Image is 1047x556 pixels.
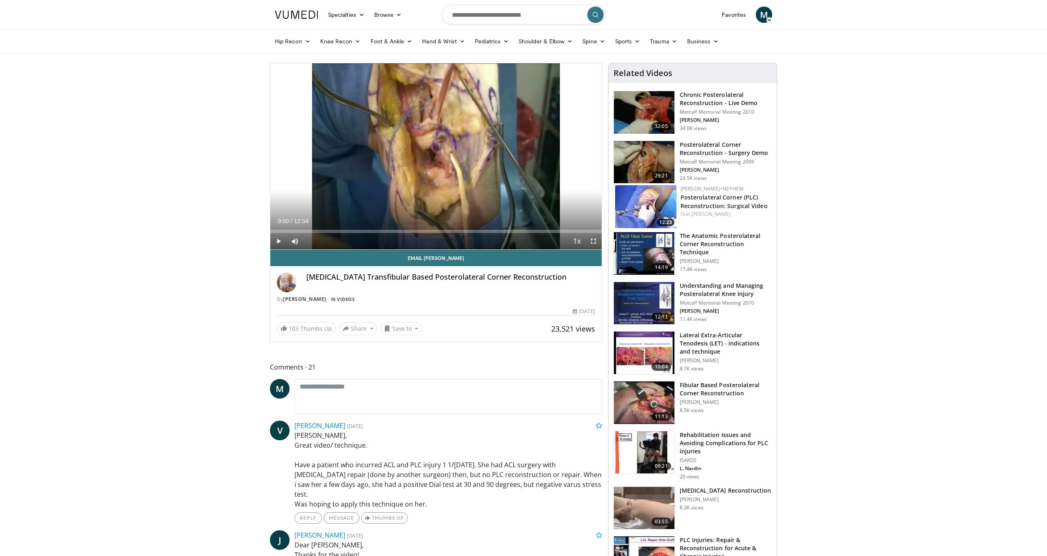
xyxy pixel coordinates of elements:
button: Fullscreen [585,233,602,249]
a: V [270,421,290,440]
a: Favorites [717,7,751,23]
a: [PERSON_NAME] [294,421,345,430]
a: 29:21 Posterolateral Corner Reconstruction - Surgery Demo Metcalf Memorial Meeting 2009 [PERSON_N... [613,141,772,184]
p: 8.5K views [680,407,704,414]
p: [PERSON_NAME] [680,117,772,123]
a: 12:23 [615,185,676,228]
p: 24.5K views [680,175,707,182]
h3: Rehabilitation Issues and Avoiding Complications for PLC injuries [680,431,772,455]
a: Trauma [645,33,682,49]
p: [PERSON_NAME] [680,308,772,314]
a: Thumbs Up [361,512,407,524]
img: 672741_3.png.150x105_q85_crop-smart_upscale.jpg [614,141,674,184]
small: [DATE] [347,422,363,430]
p: Metcalf Memorial Meeting 2009 [680,159,772,165]
p: [PERSON_NAME] [680,357,772,364]
img: x0JBUkvnwpAy-qi34xMDoxOjBzMTt2bJ.150x105_q85_crop-smart_upscale.jpg [614,332,674,374]
div: By [277,296,595,303]
h3: [MEDICAL_DATA] Reconstruction [680,486,771,495]
p: 17.4K views [680,266,707,273]
a: Hand & Wrist [417,33,470,49]
img: lap_3.png.150x105_q85_crop-smart_upscale.jpg [614,91,674,134]
small: [DATE] [347,532,363,539]
span: 14:19 [652,263,671,271]
input: Search topics, interventions [442,5,605,25]
a: 16 Videos [328,296,357,303]
img: Picture_7_0_3.png.150x105_q85_crop-smart_upscale.jpg [614,282,674,325]
a: Shoulder & Elbow [514,33,577,49]
button: Playback Rate [569,233,585,249]
button: Mute [287,233,303,249]
p: 34.0K views [680,125,707,132]
button: Share [339,322,377,335]
a: Foot & Ankle [366,33,418,49]
span: 0:00 [278,218,289,224]
a: 09:21 Rehabilitation Issues and Avoiding Complications for PLC injuries ISAKOS L. Nardin 26 views [613,431,772,480]
a: 32:05 Chronic Posterolateral Reconstruction - Live Demo Metcalf Memorial Meeting 2010 [PERSON_NAM... [613,91,772,134]
a: 14:19 The Anatomic Posterolateral Corner Reconstruction Technique [PERSON_NAME] 17.4K views [613,232,772,275]
video-js: Video Player [270,63,602,250]
p: [PERSON_NAME] [680,258,772,265]
span: 32:05 [652,122,671,130]
a: [PERSON_NAME]+Nephew [681,185,744,192]
a: Business [682,33,724,49]
a: Hip Recon [270,33,315,49]
a: Browse [369,7,407,23]
img: 2eb2428d-1382-4410-acd9-91b12cd36682.150x105_q85_crop-smart_upscale.jpg [614,431,674,474]
button: Save to [380,322,422,335]
a: Sports [610,33,645,49]
a: [PERSON_NAME] [692,211,730,217]
img: aa71ed70-e7f5-4b18-9de6-7588daab5da2.150x105_q85_crop-smart_upscale.jpg [615,185,676,228]
p: 8.3K views [680,504,704,511]
img: 291502_0003_1.png.150x105_q85_crop-smart_upscale.jpg [614,381,674,424]
span: 12:34 [294,218,308,224]
span: 12:23 [657,219,674,226]
a: 103 Thumbs Up [277,322,336,335]
h4: Related Videos [613,68,672,78]
div: Progress Bar [270,230,602,233]
h3: Lateral Extra-Articular Tenodesis (LET) - indications and technique [680,331,772,356]
a: 10:04 Lateral Extra-Articular Tenodesis (LET) - indications and technique [PERSON_NAME] 8.7K views [613,331,772,374]
div: Feat. [681,211,770,218]
span: 12:11 [652,313,671,321]
img: VuMedi Logo [275,11,318,19]
span: 11:13 [652,413,671,421]
img: 291499_0001_1.png.150x105_q85_crop-smart_upscale.jpg [614,232,674,275]
h3: Posterolateral Corner Reconstruction - Surgery Demo [680,141,772,157]
a: Spine [577,33,610,49]
p: Metcalf Memorial Meeting 2010 [680,109,772,115]
p: Metcalf Memorial Meeting 2010 [680,300,772,306]
img: 38663_0000_3.png.150x105_q85_crop-smart_upscale.jpg [614,487,674,529]
h3: Chronic Posterolateral Reconstruction - Live Demo [680,91,772,107]
p: [PERSON_NAME], Great video/ technique. Have a patient who incurred ACL and PLC injury 1 1/[DATE].... [294,430,602,509]
div: [DATE] [573,308,595,315]
span: 103 [289,325,299,332]
span: M [270,379,290,399]
a: 03:55 [MEDICAL_DATA] Reconstruction [PERSON_NAME] 8.3K views [613,486,772,530]
span: 09:21 [652,462,671,470]
a: Pediatrics [470,33,514,49]
span: 29:21 [652,172,671,180]
a: Reply [294,512,322,524]
h4: [MEDICAL_DATA] Transfibular Based Posterolateral Corner Reconstruction [306,273,595,282]
a: Posterolateral Corner (PLC) Reconstruction: Surgical Video [681,193,768,210]
p: 11.4K views [680,316,707,323]
span: 10:04 [652,363,671,371]
a: 12:11 Understanding and Managing Posterolateral Knee Injury Metcalf Memorial Meeting 2010 [PERSON... [613,282,772,325]
a: [PERSON_NAME] [294,531,345,540]
a: Message [324,512,359,524]
h3: The Anatomic Posterolateral Corner Reconstruction Technique [680,232,772,256]
a: 11:13 Fibular Based Posterolateral Corner Reconstruction [PERSON_NAME] 8.5K views [613,381,772,424]
span: 03:55 [652,518,671,526]
a: Specialties [323,7,369,23]
a: [PERSON_NAME] [283,296,326,303]
a: Email [PERSON_NAME] [270,250,602,266]
p: 26 views [680,473,700,480]
a: M [756,7,772,23]
p: L. Nardin [680,465,772,472]
p: [PERSON_NAME] [680,399,772,406]
p: 8.7K views [680,365,704,372]
a: J [270,530,290,550]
